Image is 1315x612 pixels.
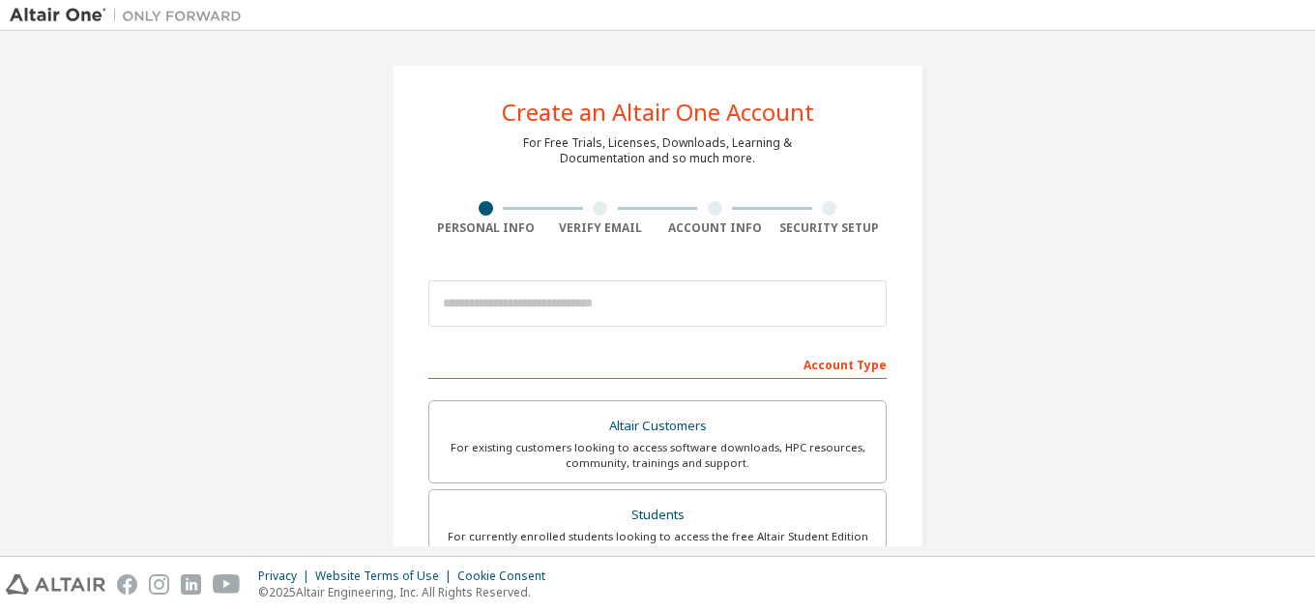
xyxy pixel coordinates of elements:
div: Privacy [258,568,315,584]
div: Account Type [428,348,887,379]
div: Cookie Consent [457,568,557,584]
img: linkedin.svg [181,574,201,595]
div: Website Terms of Use [315,568,457,584]
div: Verify Email [543,220,658,236]
div: Create an Altair One Account [502,101,814,124]
img: facebook.svg [117,574,137,595]
div: For Free Trials, Licenses, Downloads, Learning & Documentation and so much more. [523,135,792,166]
img: instagram.svg [149,574,169,595]
div: Students [441,502,874,529]
div: For currently enrolled students looking to access the free Altair Student Edition bundle and all ... [441,529,874,560]
div: Personal Info [428,220,543,236]
img: youtube.svg [213,574,241,595]
div: Security Setup [773,220,888,236]
img: Altair One [10,6,251,25]
div: Account Info [657,220,773,236]
div: For existing customers looking to access software downloads, HPC resources, community, trainings ... [441,440,874,471]
p: © 2025 Altair Engineering, Inc. All Rights Reserved. [258,584,557,600]
img: altair_logo.svg [6,574,105,595]
div: Altair Customers [441,413,874,440]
